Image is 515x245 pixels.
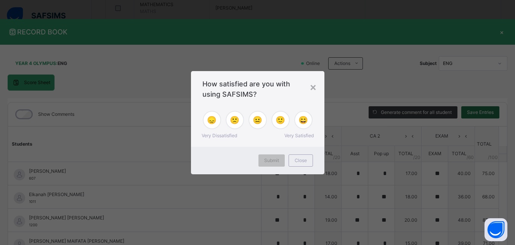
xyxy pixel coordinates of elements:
div: × [310,79,317,95]
span: 😐 [253,114,262,126]
span: 😞 [207,114,217,126]
span: 🙂 [276,114,285,126]
span: Submit [264,157,279,164]
span: 😄 [298,114,308,126]
span: 🙁 [230,114,239,126]
span: How satisfied are you with using SAFSIMS? [202,79,313,99]
button: Open asap [485,218,507,241]
span: Very Satisfied [284,132,314,139]
span: Close [295,157,307,164]
span: Very Dissatisfied [202,132,237,139]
